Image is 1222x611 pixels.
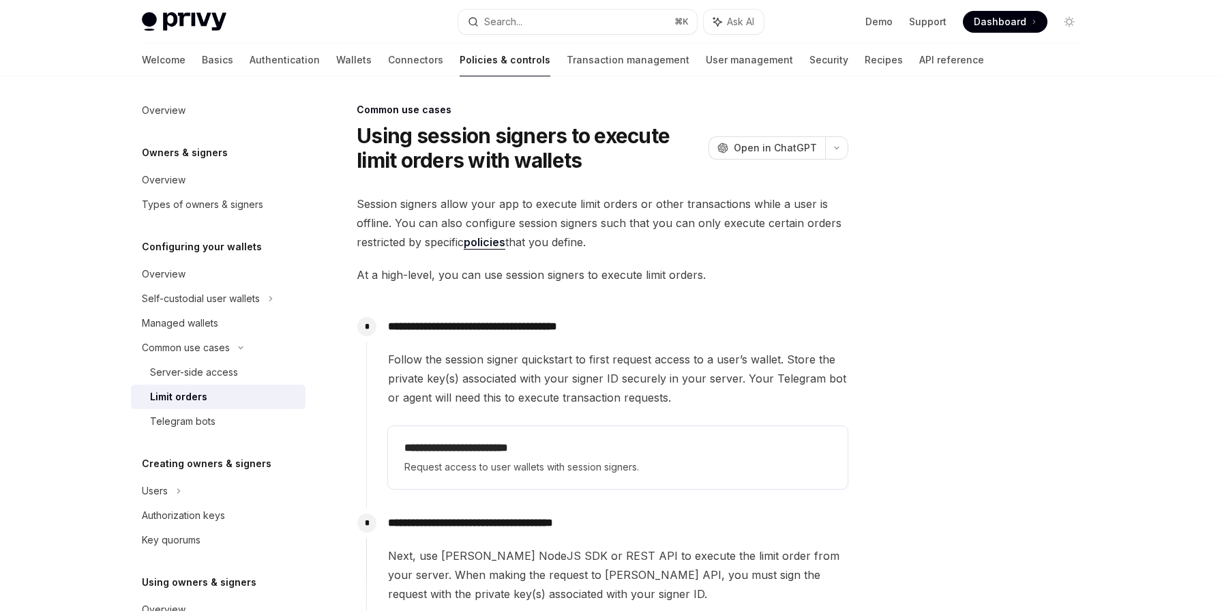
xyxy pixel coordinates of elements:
[142,145,228,161] h5: Owners & signers
[131,409,305,434] a: Telegram bots
[131,168,305,192] a: Overview
[388,44,443,76] a: Connectors
[131,503,305,528] a: Authorization keys
[150,413,215,430] div: Telegram bots
[131,360,305,385] a: Server-side access
[250,44,320,76] a: Authentication
[909,15,947,29] a: Support
[142,44,185,76] a: Welcome
[404,459,831,475] span: Request access to user wallets with session signers.
[202,44,233,76] a: Basics
[464,235,505,250] a: policies
[357,123,703,173] h1: Using session signers to execute limit orders with wallets
[142,290,260,307] div: Self-custodial user wallets
[674,16,689,27] span: ⌘ K
[142,12,226,31] img: light logo
[142,172,185,188] div: Overview
[142,239,262,255] h5: Configuring your wallets
[388,350,848,407] span: Follow the session signer quickstart to first request access to a user’s wallet. Store the privat...
[142,456,271,472] h5: Creating owners & signers
[919,44,984,76] a: API reference
[131,98,305,123] a: Overview
[709,136,825,160] button: Open in ChatGPT
[131,311,305,336] a: Managed wallets
[142,340,230,356] div: Common use cases
[142,574,256,591] h5: Using owners & signers
[142,483,168,499] div: Users
[131,385,305,409] a: Limit orders
[809,44,848,76] a: Security
[484,14,522,30] div: Search...
[336,44,372,76] a: Wallets
[142,196,263,213] div: Types of owners & signers
[131,262,305,286] a: Overview
[142,102,185,119] div: Overview
[142,532,200,548] div: Key quorums
[865,44,903,76] a: Recipes
[706,44,793,76] a: User management
[974,15,1026,29] span: Dashboard
[150,389,207,405] div: Limit orders
[865,15,893,29] a: Demo
[567,44,689,76] a: Transaction management
[458,10,697,34] button: Search...⌘K
[727,15,754,29] span: Ask AI
[142,507,225,524] div: Authorization keys
[734,141,817,155] span: Open in ChatGPT
[131,192,305,217] a: Types of owners & signers
[704,10,764,34] button: Ask AI
[357,194,848,252] span: Session signers allow your app to execute limit orders or other transactions while a user is offl...
[357,103,848,117] div: Common use cases
[142,266,185,282] div: Overview
[460,44,550,76] a: Policies & controls
[150,364,238,381] div: Server-side access
[963,11,1047,33] a: Dashboard
[1058,11,1080,33] button: Toggle dark mode
[357,265,848,284] span: At a high-level, you can use session signers to execute limit orders.
[142,315,218,331] div: Managed wallets
[131,528,305,552] a: Key quorums
[388,546,848,603] span: Next, use [PERSON_NAME] NodeJS SDK or REST API to execute the limit order from your server. When ...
